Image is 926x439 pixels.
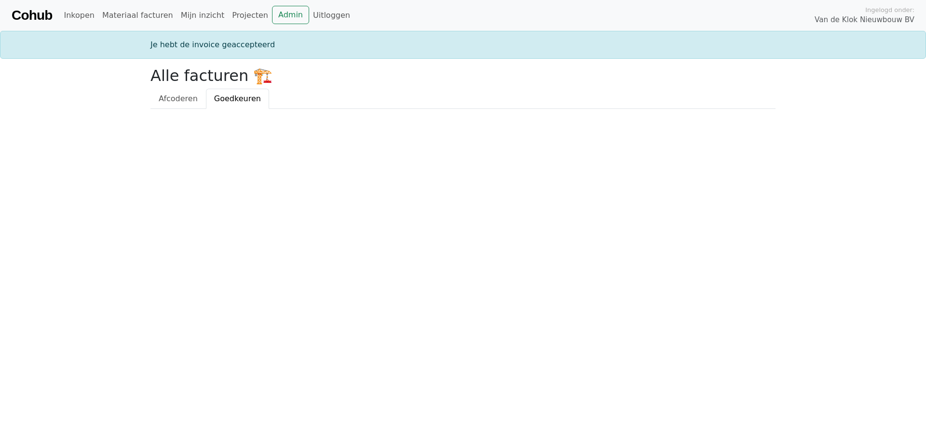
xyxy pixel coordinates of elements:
[206,89,269,109] a: Goedkeuren
[177,6,229,25] a: Mijn inzicht
[150,67,776,85] h2: Alle facturen 🏗️
[815,14,914,26] span: Van de Klok Nieuwbouw BV
[150,89,206,109] a: Afcoderen
[60,6,98,25] a: Inkopen
[309,6,354,25] a: Uitloggen
[98,6,177,25] a: Materiaal facturen
[159,94,198,103] span: Afcoderen
[865,5,914,14] span: Ingelogd onder:
[272,6,309,24] a: Admin
[12,4,52,27] a: Cohub
[228,6,272,25] a: Projecten
[214,94,261,103] span: Goedkeuren
[145,39,781,51] div: Je hebt de invoice geaccepteerd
